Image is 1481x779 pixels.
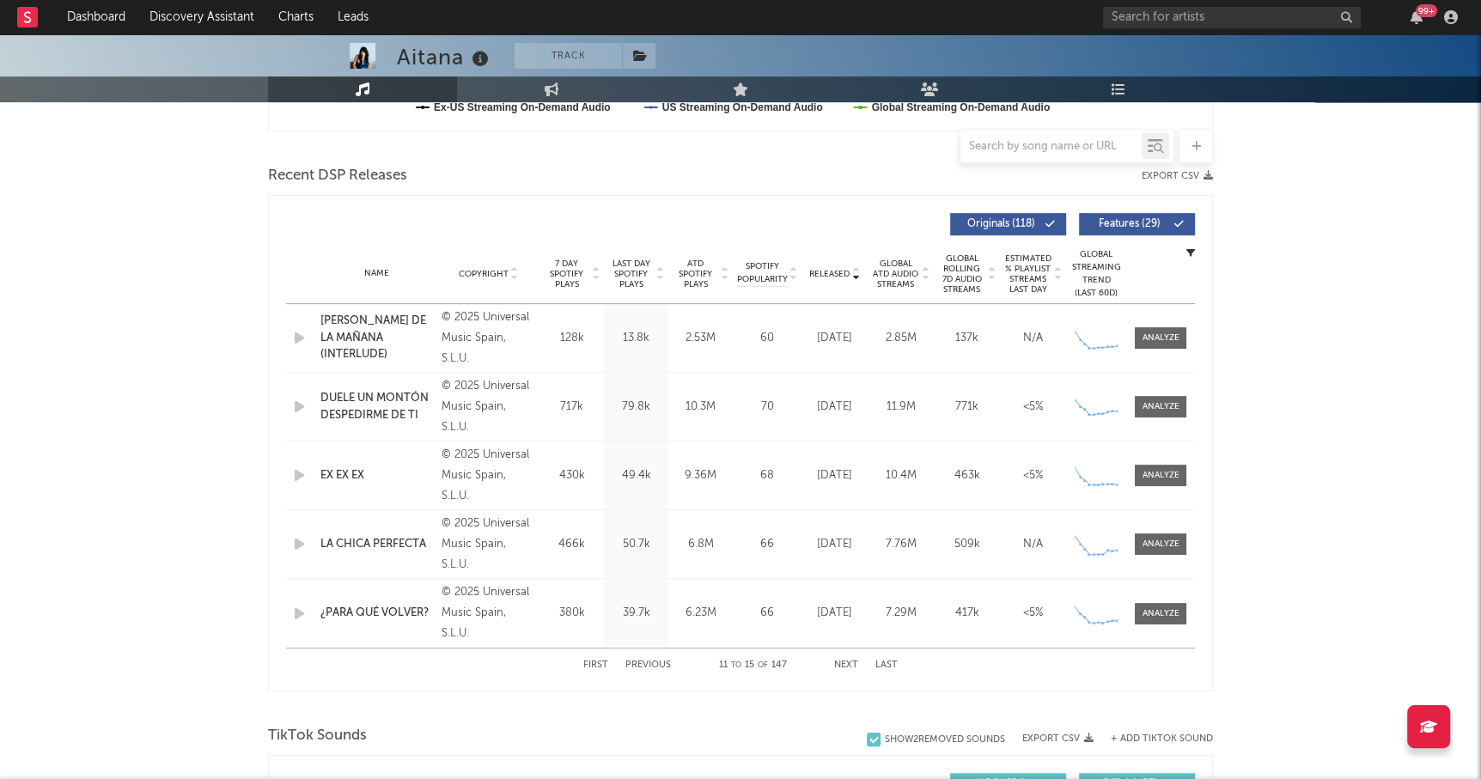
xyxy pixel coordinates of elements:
span: to [731,661,741,669]
div: 68 [737,467,797,484]
span: Released [809,269,850,279]
input: Search for artists [1103,7,1361,28]
div: 137k [938,330,996,347]
div: [DATE] [806,330,863,347]
div: 128k [544,330,600,347]
div: [DATE] [806,536,863,553]
button: + Add TikTok Sound [1111,734,1213,744]
button: Next [834,660,858,670]
div: 13.8k [608,330,664,347]
div: 50.7k [608,536,664,553]
div: 2.85M [872,330,929,347]
div: 7.29M [872,605,929,622]
button: Originals(118) [950,213,1066,235]
div: 466k [544,536,600,553]
div: 39.7k [608,605,664,622]
div: 10.4M [872,467,929,484]
div: 60 [737,330,797,347]
a: EX EX EX [320,467,433,484]
div: N/A [1004,330,1062,347]
button: + Add TikTok Sound [1094,734,1213,744]
div: 66 [737,536,797,553]
button: Export CSV [1022,733,1094,744]
div: © 2025 Universal Music Spain, S.L.U. [442,582,535,644]
span: Originals ( 118 ) [961,219,1040,229]
div: 70 [737,399,797,416]
span: of [758,661,768,669]
input: Search by song name or URL [960,140,1142,154]
span: Recent DSP Releases [268,166,407,186]
div: 49.4k [608,467,664,484]
div: [DATE] [806,467,863,484]
div: [DATE] [806,605,863,622]
div: 430k [544,467,600,484]
a: DUELE UN MONTÓN DESPEDIRME DE TI [320,390,433,423]
div: [DATE] [806,399,863,416]
span: TikTok Sounds [268,726,367,746]
div: 380k [544,605,600,622]
div: 9.36M [673,467,728,484]
div: 7.76M [872,536,929,553]
text: Ex-US Streaming On-Demand Audio [434,101,611,113]
div: 771k [938,399,996,416]
div: <5% [1004,399,1062,416]
div: 463k [938,467,996,484]
button: Track [515,43,622,69]
div: 6.23M [673,605,728,622]
div: 11.9M [872,399,929,416]
div: <5% [1004,467,1062,484]
span: Copyright [458,269,508,279]
div: Show 2 Removed Sounds [885,734,1005,746]
div: 509k [938,536,996,553]
div: 79.8k [608,399,664,416]
button: Features(29) [1079,213,1195,235]
div: 717k [544,399,600,416]
div: © 2025 Universal Music Spain, S.L.U. [442,514,535,575]
div: 66 [737,605,797,622]
span: 7 Day Spotify Plays [544,259,589,289]
a: LA CHICA PERFECTA [320,536,433,553]
div: Name [320,267,433,280]
span: Global Rolling 7D Audio Streams [938,253,985,295]
div: N/A [1004,536,1062,553]
div: 6.8M [673,536,728,553]
div: © 2025 Universal Music Spain, S.L.U. [442,376,535,438]
div: © 2025 Universal Music Spain, S.L.U. [442,445,535,507]
text: US Streaming On-Demand Audio [662,101,823,113]
button: First [583,660,608,670]
button: Previous [625,660,671,670]
div: 11 15 147 [705,655,800,676]
div: 417k [938,605,996,622]
span: Spotify Popularity [737,260,788,286]
div: Aitana [397,43,493,71]
button: Last [875,660,898,670]
span: Features ( 29 ) [1090,219,1169,229]
span: Last Day Spotify Plays [608,259,654,289]
div: 99 + [1416,4,1437,17]
span: Global ATD Audio Streams [872,259,919,289]
button: 99+ [1411,10,1423,24]
span: ATD Spotify Plays [673,259,718,289]
div: Global Streaming Trend (Last 60D) [1070,248,1122,300]
div: 10.3M [673,399,728,416]
div: © 2025 Universal Music Spain, S.L.U. [442,307,535,369]
a: [PERSON_NAME] DE LA MAÑANA (INTERLUDE) [320,313,433,363]
div: 2.53M [673,330,728,347]
a: ¿PARA QUÉ VOLVER? [320,605,433,622]
button: Export CSV [1142,171,1213,181]
span: Estimated % Playlist Streams Last Day [1004,253,1051,295]
text: Global Streaming On-Demand Audio [872,101,1051,113]
div: <5% [1004,605,1062,622]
